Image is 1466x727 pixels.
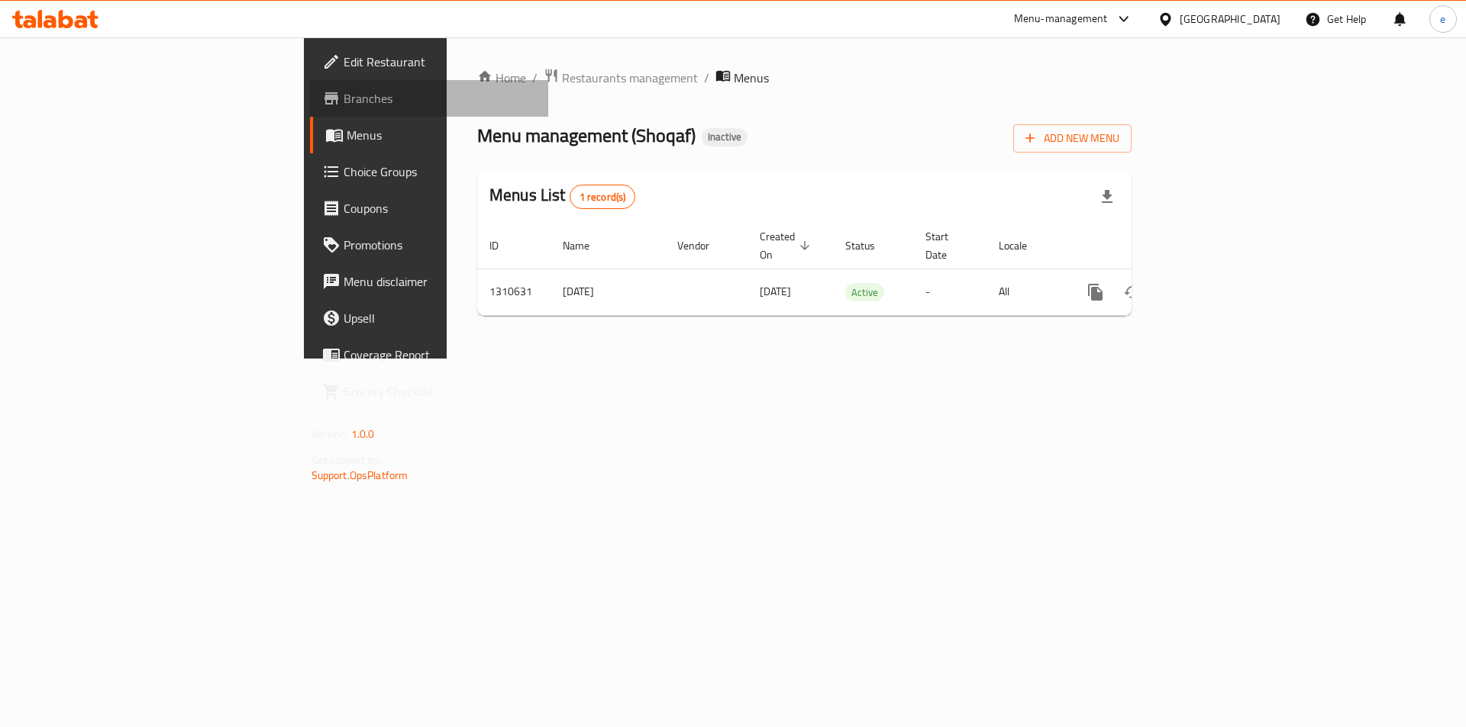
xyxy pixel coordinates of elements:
div: Total records count [570,185,636,209]
span: Choice Groups [344,162,537,181]
span: Locale [999,236,1047,255]
span: Add New Menu [1025,129,1119,148]
h2: Menus List [489,184,635,209]
a: Restaurants management [544,68,698,88]
span: 1.0.0 [351,424,375,444]
span: Branches [344,89,537,108]
td: All [986,269,1065,315]
span: Promotions [344,236,537,254]
span: Coverage Report [344,346,537,364]
span: 1 record(s) [570,190,635,204]
td: [DATE] [551,269,665,315]
div: Active [845,283,884,301]
a: Menu disclaimer [310,263,549,300]
td: - [913,269,986,315]
span: Menus [734,69,769,87]
span: Grocery Checklist [344,382,537,400]
table: enhanced table [477,223,1236,316]
nav: breadcrumb [477,68,1132,88]
span: e [1440,11,1445,27]
span: Get support on: [312,450,382,470]
span: Vendor [677,236,729,255]
a: Coverage Report [310,336,549,373]
span: Created On [760,227,815,264]
span: Name [563,236,609,255]
a: Support.OpsPlatform [312,465,408,485]
div: [GEOGRAPHIC_DATA] [1180,11,1280,27]
span: Coupons [344,199,537,217]
a: Menus [310,117,549,153]
span: Upsell [344,309,537,327]
span: Menu management ( Shoqaf ) [477,118,696,153]
div: Menu-management [1014,10,1108,28]
div: Inactive [702,128,748,146]
a: Upsell [310,300,549,336]
button: Add New Menu [1013,124,1132,153]
a: Grocery Checklist [310,373,549,410]
span: Status [845,236,895,255]
span: Inactive [702,130,748,143]
span: Edit Restaurant [344,53,537,71]
span: Menu disclaimer [344,272,537,291]
span: Active [845,284,884,301]
div: Export file [1089,179,1125,215]
span: Version: [312,424,349,444]
span: [DATE] [760,281,791,301]
th: Actions [1065,223,1236,269]
span: Menus [347,126,537,144]
button: more [1077,274,1114,310]
span: Start Date [925,227,968,264]
li: / [704,69,709,87]
a: Coupons [310,190,549,227]
a: Edit Restaurant [310,43,549,80]
a: Choice Groups [310,153,549,190]
a: Promotions [310,227,549,263]
button: Change Status [1114,274,1151,310]
span: Restaurants management [562,69,698,87]
span: ID [489,236,518,255]
a: Branches [310,80,549,117]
